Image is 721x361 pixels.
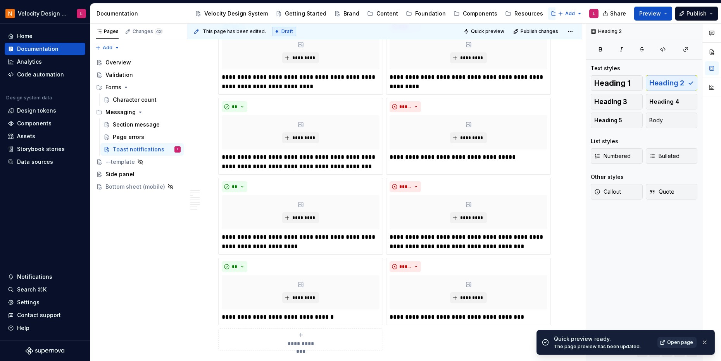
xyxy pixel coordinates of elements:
[17,273,52,281] div: Notifications
[5,30,85,42] a: Home
[687,10,707,17] span: Publish
[93,168,184,180] a: Side panel
[105,108,136,116] div: Messaging
[281,28,293,35] span: Draft
[105,158,135,166] div: --template
[5,143,85,155] a: Storybook stories
[113,121,160,128] div: Section message
[5,117,85,130] a: Components
[5,68,85,81] a: Code automation
[5,104,85,117] a: Design tokens
[17,32,33,40] div: Home
[634,7,672,21] button: Preview
[450,7,500,20] a: Components
[192,6,554,21] div: Page tree
[555,8,585,19] button: Add
[5,271,85,283] button: Notifications
[93,180,184,193] a: Bottom sheet (mobile)
[649,98,679,106] span: Heading 4
[113,146,164,153] div: Toast notifications
[591,75,643,91] button: Heading 1
[93,56,184,193] div: Page tree
[17,120,52,127] div: Components
[594,188,621,196] span: Callout
[657,337,697,348] a: Open page
[649,188,674,196] span: Quote
[521,28,558,35] span: Publish changes
[675,7,718,21] button: Publish
[471,28,504,35] span: Quick preview
[113,133,144,141] div: Page errors
[105,183,165,191] div: Bottom sheet (mobile)
[155,28,163,35] span: 43
[133,28,163,35] div: Changes
[415,10,446,17] div: Foundation
[594,79,631,87] span: Heading 1
[80,10,83,17] div: L
[113,96,157,104] div: Character count
[591,94,643,109] button: Heading 3
[591,184,643,200] button: Callout
[17,132,35,140] div: Assets
[5,296,85,309] a: Settings
[26,347,64,355] svg: Supernova Logo
[646,94,698,109] button: Heading 4
[17,311,61,319] div: Contact support
[5,283,85,296] button: Search ⌘K
[5,322,85,334] button: Help
[105,83,121,91] div: Forms
[591,173,624,181] div: Other styles
[100,131,184,143] a: Page errors
[273,7,329,20] a: Getting Started
[17,158,53,166] div: Data sources
[463,10,497,17] div: Components
[554,335,653,343] div: Quick preview ready.
[594,116,622,124] span: Heading 5
[591,113,643,128] button: Heading 5
[5,56,85,68] a: Analytics
[364,7,401,20] a: Content
[594,98,627,106] span: Heading 3
[17,299,40,306] div: Settings
[646,184,698,200] button: Quote
[93,156,184,168] a: --template
[649,152,680,160] span: Bulleted
[93,106,184,118] div: Messaging
[502,7,546,20] a: Resources
[105,59,131,66] div: Overview
[100,143,184,156] a: Toast notificationsL
[93,42,122,53] button: Add
[667,339,693,345] span: Open page
[331,7,362,20] a: Brand
[17,107,56,115] div: Design tokens
[376,10,398,17] div: Content
[93,81,184,94] div: Forms
[105,71,133,79] div: Validation
[203,28,266,35] span: This page has been edited.
[5,309,85,321] button: Contact support
[18,10,67,17] div: Velocity Design System by NAVEX
[403,7,449,20] a: Foundation
[591,64,620,72] div: Text styles
[5,9,15,18] img: bb28370b-b938-4458-ba0e-c5bddf6d21d4.png
[5,156,85,168] a: Data sources
[93,69,184,81] a: Validation
[93,56,184,69] a: Overview
[5,130,85,142] a: Assets
[285,10,326,17] div: Getting Started
[192,7,271,20] a: Velocity Design System
[511,26,562,37] button: Publish changes
[649,116,663,124] span: Body
[96,28,119,35] div: Pages
[593,10,595,17] div: L
[100,118,184,131] a: Section message
[177,146,178,153] div: L
[461,26,508,37] button: Quick preview
[100,94,184,106] a: Character count
[639,10,661,17] span: Preview
[17,286,47,293] div: Search ⌘K
[548,7,586,20] a: Patterns
[5,43,85,55] a: Documentation
[343,10,359,17] div: Brand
